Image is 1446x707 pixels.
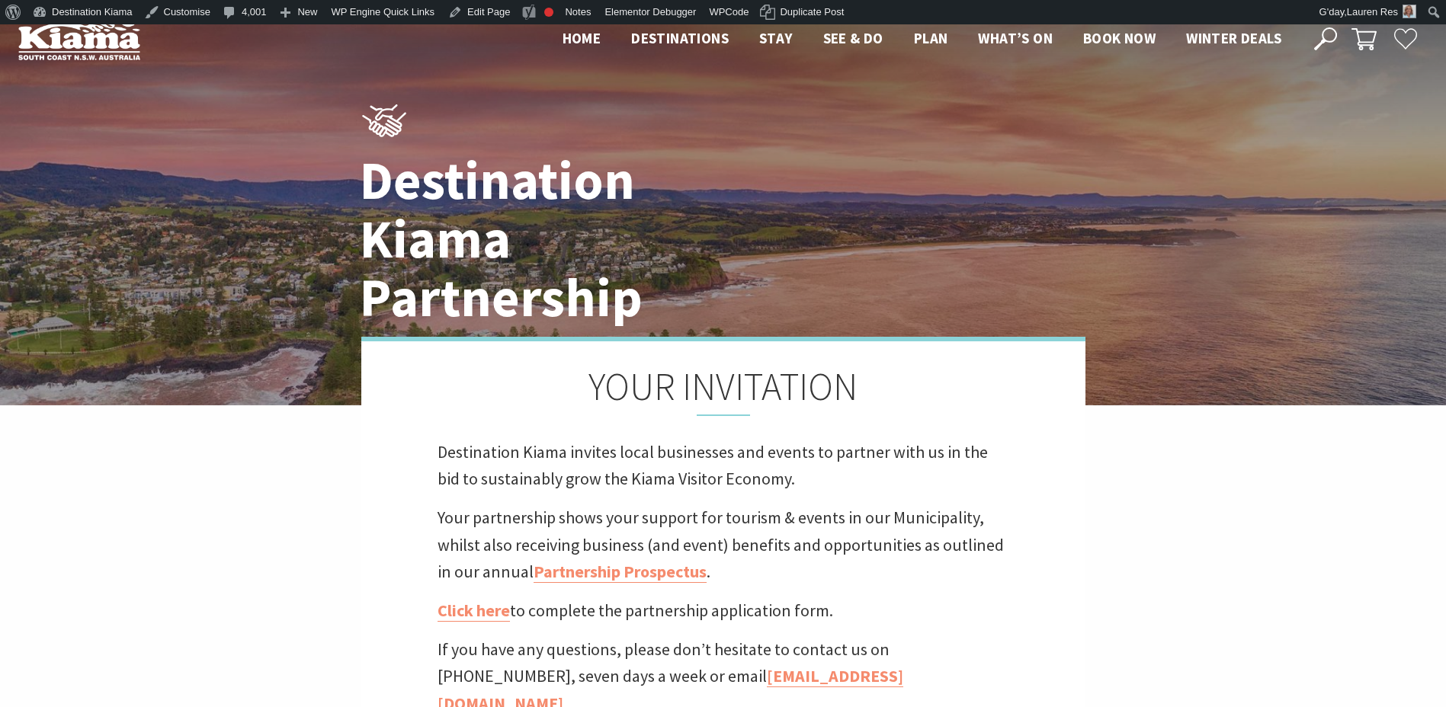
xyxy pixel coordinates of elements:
a: Click here [438,600,510,622]
p: Your partnership shows your support for tourism & events in our Municipality, whilst also receivi... [438,504,1009,585]
span: Stay [759,29,793,47]
nav: Main Menu [547,27,1297,52]
div: Focus keyphrase not set [544,8,553,17]
a: Partnership Prospectus [534,561,707,583]
span: Winter Deals [1186,29,1281,47]
span: Lauren Res [1347,6,1398,18]
span: See & Do [823,29,883,47]
h1: Destination Kiama Partnership [360,152,790,328]
img: Kiama Logo [18,18,140,60]
span: Home [563,29,601,47]
span: Plan [914,29,948,47]
span: Book now [1083,29,1156,47]
p: to complete the partnership application form. [438,597,1009,624]
img: Res-lauren-square-150x150.jpg [1403,5,1416,18]
p: Destination Kiama invites local businesses and events to partner with us in the bid to sustainabl... [438,439,1009,492]
span: What’s On [978,29,1053,47]
h2: YOUR INVITATION [438,364,1009,416]
span: Destinations [631,29,729,47]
